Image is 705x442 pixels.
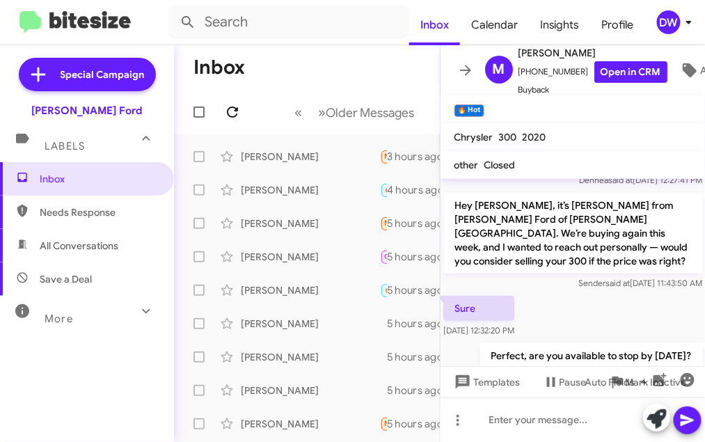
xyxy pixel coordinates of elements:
input: Search [168,6,409,39]
div: DW [657,10,681,34]
span: 🔥 Hot [385,285,409,294]
nav: Page navigation example [287,98,423,127]
button: Next [310,98,423,127]
span: Needs Response [40,205,158,219]
span: Older Messages [326,105,415,120]
button: Auto Fields [574,370,663,395]
span: Dennea [DATE] 12:27:41 PM [579,175,702,185]
h1: Inbox [193,56,245,79]
div: 4 hours ago [387,183,455,197]
div: [PERSON_NAME] [241,417,380,431]
p: Perfect, are you available to stop by [DATE]? [480,343,702,368]
span: Inbox [40,172,158,186]
div: 5 hours ago [387,317,454,331]
span: Needs Response [385,152,444,161]
div: [PERSON_NAME] [241,150,380,164]
span: « [295,104,303,121]
span: Special Campaign [61,68,145,81]
a: Profile [591,5,645,45]
button: Previous [287,98,311,127]
div: Yes it did [380,148,387,164]
div: Perfect, are you available to stop by [DATE]? [380,182,387,198]
small: 🔥 Hot [454,104,484,117]
span: More [45,313,73,325]
a: Inbox [409,5,460,45]
span: Closed [484,159,516,171]
div: Unfortunately it wasn't they came to me with a very low initial offer of $3,200 then to 4,500 the... [380,350,387,364]
div: 5 hours ago [387,283,454,297]
span: Templates [452,370,521,395]
div: [PERSON_NAME] [241,350,380,364]
div: [PERSON_NAME] [241,384,380,397]
span: [PHONE_NUMBER] [518,61,667,83]
span: [DATE] 12:32:20 PM [443,325,514,336]
button: Templates [441,370,532,395]
div: 5 hours ago [387,350,454,364]
span: Sender [DATE] 11:43:50 AM [578,278,702,288]
div: 5 hours ago [387,384,454,397]
div: 3 hours ago [387,150,454,164]
span: [PERSON_NAME] [518,45,667,61]
span: 🔥 Hot [385,185,409,194]
span: Call Them [385,252,421,261]
span: Save a Deal [40,272,92,286]
span: 2020 [523,131,546,143]
div: 5 hours ago [387,250,454,264]
div: [PERSON_NAME] [241,283,380,297]
div: [PERSON_NAME] [241,216,380,230]
span: M [493,58,505,81]
span: » [319,104,326,121]
div: [PERSON_NAME] [241,183,380,197]
button: Pause [532,370,598,395]
p: Hey [PERSON_NAME], it’s [PERSON_NAME] from [PERSON_NAME] Ford of [PERSON_NAME][GEOGRAPHIC_DATA]. ... [443,193,703,274]
span: said at [605,278,630,288]
a: Open in CRM [594,61,667,83]
button: DW [645,10,690,34]
div: 5 hours ago [387,417,454,431]
span: Buyback [518,83,667,97]
span: Chrysler [454,131,493,143]
div: Sure the people I spoke with were great. The flex doesn't have some features my wife wants. So I'... [380,317,387,331]
span: other [454,159,479,171]
div: 5 hours ago [387,216,454,230]
span: Needs Response [385,419,444,428]
div: It did not. I was led to believe you would be offering $24k for my vehicle and was instead offere... [380,384,387,397]
div: [PERSON_NAME] [241,250,380,264]
div: [PERSON_NAME] Ford [32,104,143,118]
span: 300 [499,131,517,143]
div: [PERSON_NAME] [241,317,380,331]
p: Sure [443,296,514,321]
span: All Conversations [40,239,118,253]
div: Hi [PERSON_NAME], thanks for following up. Yes it did. Do you know if your team has been able to ... [380,215,387,231]
div: Yes, just waiting to hear your phone call so I can come pick up the check [380,416,387,432]
span: Labels [45,140,85,152]
a: Calendar [460,5,529,45]
span: said at [608,175,633,185]
a: Special Campaign [19,58,156,91]
div: Co signer [380,282,387,298]
span: Needs Response [385,219,444,228]
div: I will [380,248,387,265]
span: Auto Fields [585,370,652,395]
a: Insights [529,5,591,45]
